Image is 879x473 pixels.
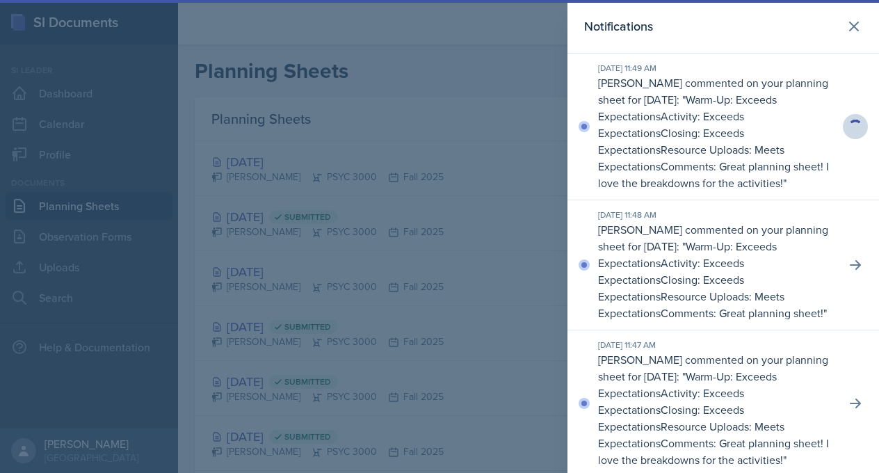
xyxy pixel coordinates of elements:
p: Warm-Up: Exceeds Expectations [598,239,777,271]
p: Comments: Great planning sheet! I love the breakdowns for the activities! [598,159,829,191]
p: [PERSON_NAME] commented on your planning sheet for [DATE]: " " [598,351,834,468]
p: Activity: Exceeds Expectations [598,109,744,141]
p: Resource Uploads: Meets Expectations [598,142,784,174]
p: Closing: Exceeds Expectations [598,272,744,304]
h2: Notifications [584,17,653,36]
p: Activity: Exceeds Expectations [598,255,744,287]
p: Resource Uploads: Meets Expectations [598,289,784,321]
p: Comments: Great planning sheet! I love the breakdowns for the activities! [598,435,829,467]
p: Closing: Exceeds Expectations [598,125,744,157]
p: Warm-Up: Exceeds Expectations [598,369,777,401]
p: [PERSON_NAME] commented on your planning sheet for [DATE]: " " [598,221,834,321]
p: Resource Uploads: Meets Expectations [598,419,784,451]
div: [DATE] 11:49 AM [598,62,834,74]
p: Comments: Great planning sheet! [661,305,823,321]
p: Warm-Up: Exceeds Expectations [598,92,777,124]
div: [DATE] 11:48 AM [598,209,834,221]
p: Closing: Exceeds Expectations [598,402,744,434]
p: Activity: Exceeds Expectations [598,385,744,417]
p: [PERSON_NAME] commented on your planning sheet for [DATE]: " " [598,74,834,191]
div: [DATE] 11:47 AM [598,339,834,351]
